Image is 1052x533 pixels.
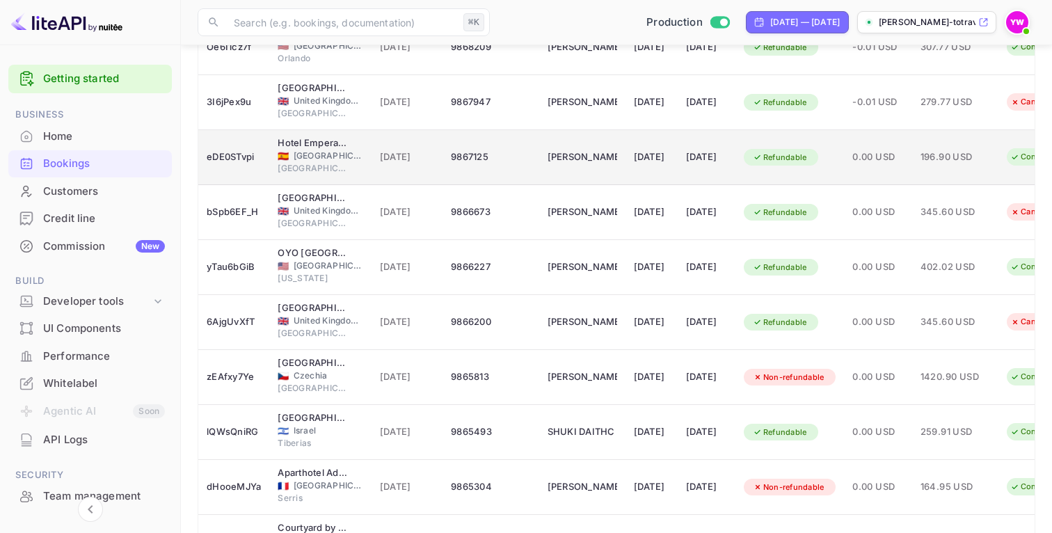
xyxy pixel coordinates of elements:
div: [DATE] [686,476,727,498]
div: API Logs [8,427,172,454]
div: Credit line [8,205,172,232]
div: zEAfxy7Ye [207,366,261,388]
div: 9868209 [451,36,530,58]
span: 164.95 USD [921,479,990,495]
span: 307.77 USD [921,40,990,55]
div: Team management [8,483,172,510]
div: Refundable [744,94,816,111]
div: [DATE] [686,311,727,333]
div: UI Components [43,321,165,337]
span: [DATE] [380,150,435,165]
a: Home [8,123,172,149]
span: Production [646,15,703,31]
div: [DATE] [634,311,669,333]
div: TOMER WEINSTEIN [548,36,617,58]
span: 0.00 USD [852,260,903,275]
div: CommissionNew [8,233,172,260]
span: 0.00 USD [852,205,903,220]
div: dHooeMJYa [207,476,261,498]
div: TSIPORA KAZIS [548,256,617,278]
div: Wilde Aparthotels, London, Aldgate Tower Bridge [278,191,347,205]
div: SHUKI DAITHC [548,421,617,443]
a: Bookings [8,150,172,176]
div: [DATE] [686,91,727,113]
div: Commission [43,239,165,255]
div: [DATE] [634,421,669,443]
div: [DATE] [686,256,727,278]
div: lQWsQniRG [207,421,261,443]
span: 279.77 USD [921,95,990,110]
a: Whitelabel [8,370,172,396]
div: Whitelabel [8,370,172,397]
a: Credit line [8,205,172,231]
span: 0.00 USD [852,424,903,440]
div: ⌘K [463,13,484,31]
span: [GEOGRAPHIC_DATA] [294,479,363,492]
span: United Kingdom of Great Britain and Northern Ireland [278,207,289,216]
input: Search (e.g. bookings, documentation) [225,8,458,36]
div: Hotel Kings Court [278,356,347,370]
span: United Kingdom of [GEOGRAPHIC_DATA] and [GEOGRAPHIC_DATA] [294,205,363,217]
div: Bookings [43,156,165,172]
div: Refundable [744,424,816,441]
div: Oe6I1cz7f [207,36,261,58]
div: Customers [43,184,165,200]
div: LITAL RABINER [548,201,617,223]
a: CommissionNew [8,233,172,259]
span: 259.91 USD [921,424,990,440]
span: [US_STATE] [278,272,347,285]
span: United States of America [278,41,289,50]
div: [DATE] [634,201,669,223]
div: 3I6jPex9u [207,91,261,113]
span: 0.00 USD [852,315,903,330]
span: [GEOGRAPHIC_DATA] [294,40,363,52]
div: Bookings [8,150,172,177]
div: Refundable [744,259,816,276]
div: ANDRES NOMAKSTEINSKY [548,146,617,168]
div: [DATE] [686,421,727,443]
a: Customers [8,178,172,204]
span: [DATE] [380,260,435,275]
span: [DATE] [380,479,435,495]
span: [DATE] [380,424,435,440]
div: [DATE] [634,366,669,388]
div: OYO Times Square [278,246,347,260]
span: [GEOGRAPHIC_DATA] [278,107,347,120]
span: 196.90 USD [921,150,990,165]
span: Czechia [278,372,289,381]
a: Team management [8,483,172,509]
span: Czechia [294,369,363,382]
div: [DATE] [634,146,669,168]
a: Getting started [43,71,165,87]
a: Performance [8,343,172,369]
div: Lake Mansion [278,411,347,425]
span: [GEOGRAPHIC_DATA] [278,217,347,230]
span: 345.60 USD [921,205,990,220]
div: New [136,240,165,253]
div: Developer tools [8,289,172,314]
span: [DATE] [380,205,435,220]
span: [DATE] [380,315,435,330]
img: Yahav Winkler [1006,11,1028,33]
div: Refundable [744,39,816,56]
div: bSpb6EF_H [207,201,261,223]
div: 9865493 [451,421,530,443]
span: Business [8,107,172,122]
div: Credit line [43,211,165,227]
div: 9867947 [451,91,530,113]
span: [GEOGRAPHIC_DATA] [278,382,347,395]
div: eDE0STvpi [207,146,261,168]
p: [PERSON_NAME]-totravel... [879,16,975,29]
div: [DATE] [686,201,727,223]
img: LiteAPI logo [11,11,122,33]
div: Whitelabel [43,376,165,392]
div: 9865813 [451,366,530,388]
span: Israel [294,424,363,437]
span: Build [8,273,172,289]
div: Refundable [744,314,816,331]
div: [DATE] [686,366,727,388]
div: Getting started [8,65,172,93]
div: yTau6bGiB [207,256,261,278]
span: 1420.90 USD [921,369,990,385]
div: Wilde Aparthotels, London, Aldgate Tower Bridge [278,81,347,95]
